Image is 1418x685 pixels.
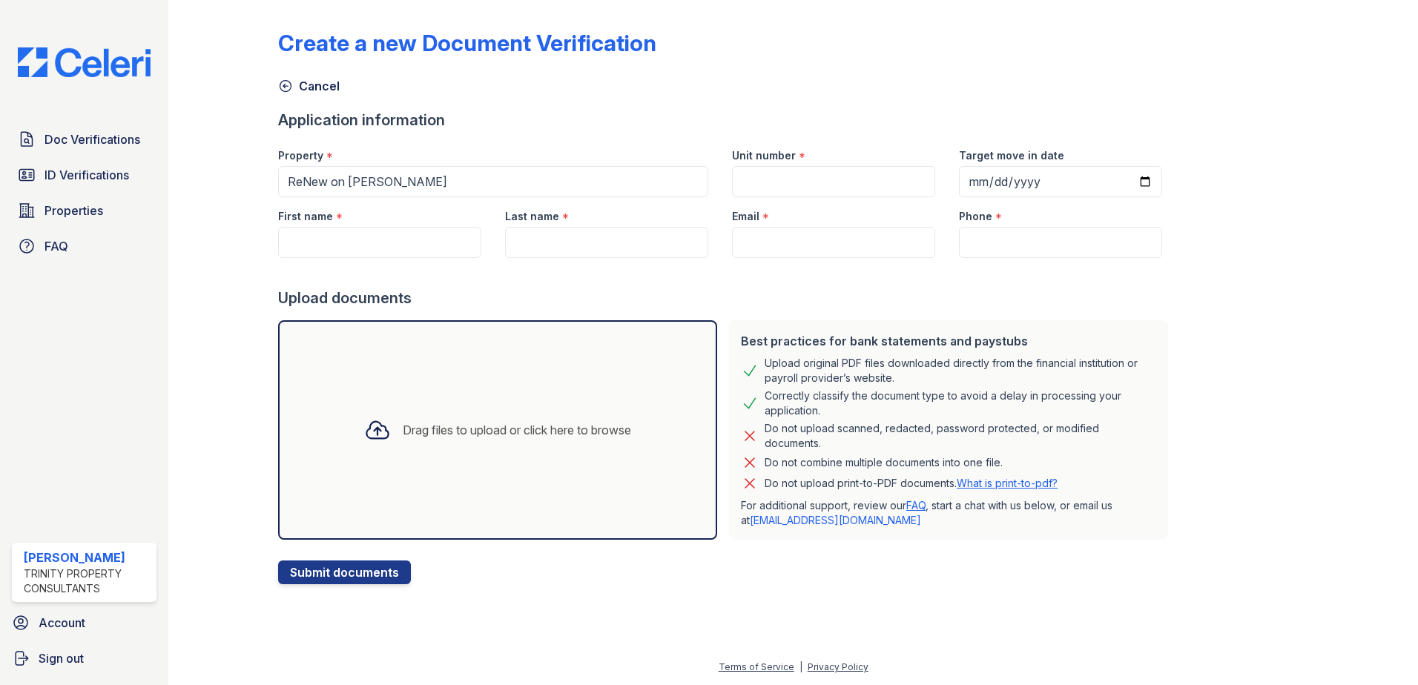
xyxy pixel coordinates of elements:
div: Best practices for bank statements and paystubs [741,332,1156,350]
label: Last name [505,209,559,224]
a: Privacy Policy [808,661,868,672]
span: Account [39,614,85,632]
a: Cancel [278,77,340,95]
img: CE_Logo_Blue-a8612792a0a2168367f1c8372b55b34899dd931a85d93a1a3d3e32e68fde9ad4.png [6,47,162,77]
button: Submit documents [278,560,411,584]
div: Application information [278,110,1174,130]
a: FAQ [12,231,156,261]
a: Account [6,608,162,638]
a: FAQ [906,499,926,512]
div: Do not upload scanned, redacted, password protected, or modified documents. [765,421,1156,451]
a: Terms of Service [719,661,794,672]
a: ID Verifications [12,160,156,190]
div: | [799,661,802,672]
div: Create a new Document Verification [278,30,656,56]
span: FAQ [44,237,68,255]
div: Drag files to upload or click here to browse [403,421,631,439]
label: Target move in date [959,148,1064,163]
p: Do not upload print-to-PDF documents. [765,476,1058,491]
p: For additional support, review our , start a chat with us below, or email us at [741,498,1156,528]
div: Upload original PDF files downloaded directly from the financial institution or payroll provider’... [765,356,1156,385]
a: What is print-to-pdf? [957,477,1058,489]
span: Sign out [39,649,84,667]
div: Upload documents [278,288,1174,308]
label: First name [278,209,333,224]
label: Unit number [732,148,796,163]
a: Properties [12,196,156,225]
a: [EMAIL_ADDRESS][DOMAIN_NAME] [750,514,921,526]
div: Correctly classify the document type to avoid a delay in processing your application. [765,388,1156,418]
div: Trinity Property Consultants [24,566,151,596]
span: Doc Verifications [44,130,140,148]
div: [PERSON_NAME] [24,549,151,566]
div: Do not combine multiple documents into one file. [765,454,1003,471]
label: Property [278,148,323,163]
label: Phone [959,209,992,224]
span: ID Verifications [44,166,129,184]
span: Properties [44,202,103,219]
a: Sign out [6,643,162,673]
label: Email [732,209,759,224]
a: Doc Verifications [12,125,156,154]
